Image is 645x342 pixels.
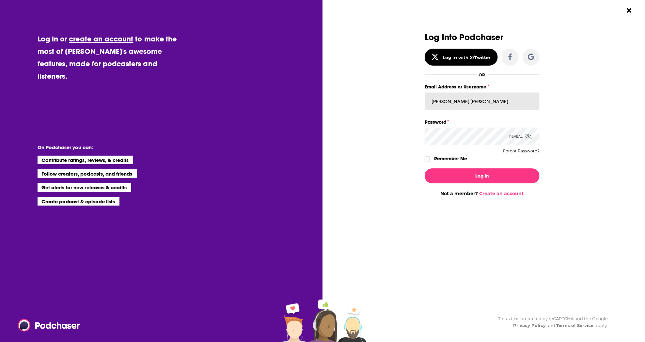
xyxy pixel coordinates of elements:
[425,49,498,66] button: Log in with X/Twitter
[443,55,491,60] div: Log in with X/Twitter
[480,191,524,196] a: Create an account
[38,156,134,164] li: Contribute ratings, reviews, & credits
[38,169,137,178] li: Follow creators, podcasts, and friends
[434,154,467,163] label: Remember Me
[503,149,540,153] button: Forgot Password?
[38,197,119,206] li: Create podcast & episode lists
[18,319,81,332] img: Podchaser - Follow, Share and Rate Podcasts
[38,144,168,150] li: On Podchaser you can:
[425,168,540,183] button: Log In
[425,191,540,196] div: Not a member?
[493,315,608,329] div: This site is protected by reCAPTCHA and the Google and apply.
[18,319,75,332] a: Podchaser - Follow, Share and Rate Podcasts
[509,128,532,145] div: Reveal
[479,72,486,77] div: OR
[425,33,540,42] h3: Log Into Podchaser
[425,118,540,126] label: Password
[556,323,594,328] a: Terms of Service
[425,83,540,91] label: Email Address or Username
[623,4,636,17] button: Close Button
[69,34,133,43] a: create an account
[38,183,131,192] li: Get alerts for new releases & credits
[513,323,546,328] a: Privacy Policy
[425,92,540,110] input: Email Address or Username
